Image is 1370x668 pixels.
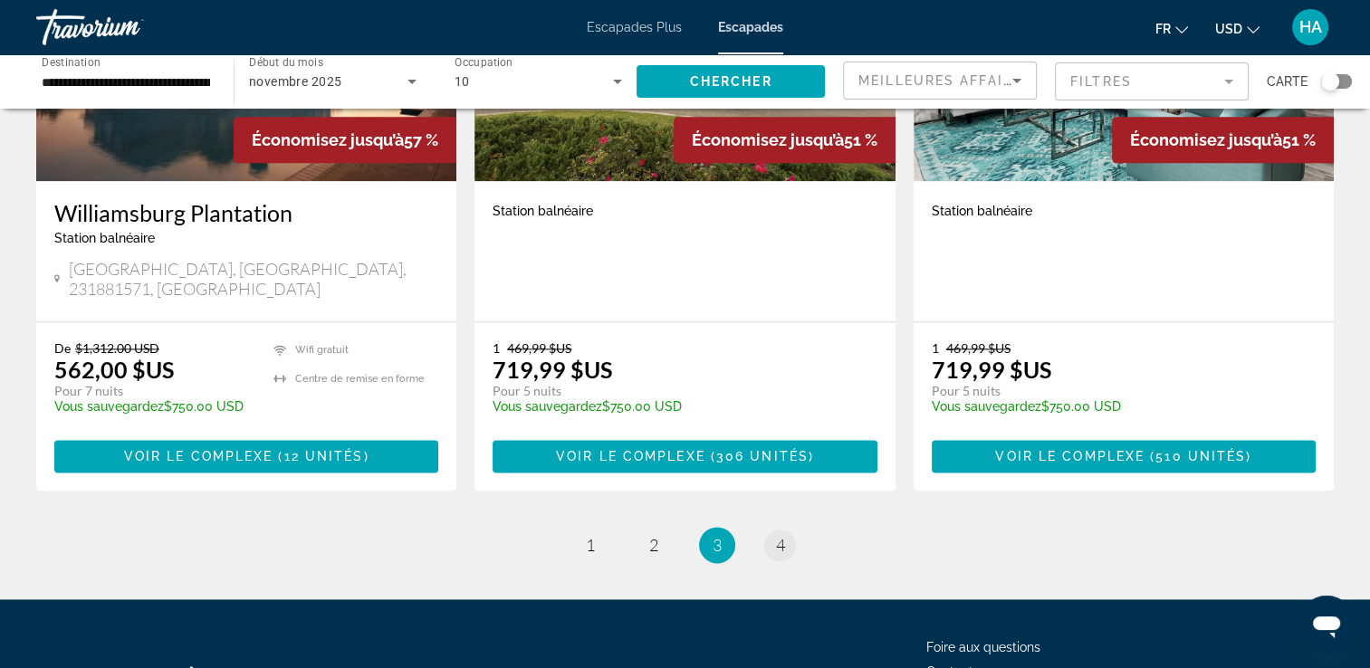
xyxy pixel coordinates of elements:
span: ( ) [273,449,369,463]
span: 3 [713,535,722,555]
span: Carte [1267,69,1308,94]
span: Économisez jusqu’à [692,130,844,149]
span: ( ) [705,449,814,463]
span: Destination [42,55,101,68]
span: 1 [932,340,939,356]
span: 1 [586,535,595,555]
span: Centre de remise en forme [295,373,425,385]
span: [GEOGRAPHIC_DATA], [GEOGRAPHIC_DATA], 231881571, [GEOGRAPHIC_DATA] [69,259,438,299]
span: HA [1299,18,1322,36]
span: Chercher [690,74,772,89]
a: Escapades [718,20,783,34]
span: Vous sauvegardez [54,399,164,414]
button: Changer de devise [1215,15,1260,42]
font: 719,99 $US [932,356,1051,383]
div: 51 % [674,117,896,163]
button: Voir le complexe(12 unités) [54,440,438,472]
span: 12 unités [284,449,364,463]
span: Meilleures affaires [858,73,1032,88]
button: Voir le complexe(306 unités) [493,440,877,472]
p: Pour 5 nuits [932,383,1298,399]
span: Station balnéaire [932,204,1032,218]
p: $750.00 USD [932,399,1298,414]
span: Début du mois [249,56,323,69]
span: 306 unités [716,449,809,463]
span: Voir le complexe [995,449,1145,463]
span: Voir le complexe [556,449,705,463]
button: Filtre [1055,62,1249,101]
span: Fr [1155,22,1171,36]
span: $1,312.00 USD [75,340,159,356]
p: $750.00 USD [54,399,255,414]
span: USD [1215,22,1242,36]
span: 469,99 $US [946,340,1011,356]
span: ( ) [1145,449,1251,463]
span: De [54,340,71,356]
span: 510 unités [1155,449,1246,463]
span: novembre 2025 [249,74,342,89]
span: 469,99 $US [507,340,571,356]
p: Pour 7 nuits [54,383,255,399]
div: 51 % [1112,117,1334,163]
span: Vous sauvegardez [932,399,1041,414]
span: 10 [455,74,470,89]
font: 719,99 $US [493,356,612,383]
span: Voir le complexe [124,449,273,463]
span: Station balnéaire [54,231,155,245]
span: Station balnéaire [493,204,593,218]
span: 2 [649,535,658,555]
button: Menu utilisateur [1287,8,1334,46]
a: Williamsburg Plantation [54,199,438,226]
div: 57 % [234,117,456,163]
button: Chercher [637,65,825,98]
nav: Pagination [36,527,1334,563]
span: Occupation [455,56,513,69]
span: Économisez jusqu’à [1130,130,1282,149]
span: Vous sauvegardez [493,399,602,414]
span: 4 [776,535,785,555]
span: Économisez jusqu’à [252,130,404,149]
p: Pour 5 nuits [493,383,858,399]
p: $750.00 USD [493,399,858,414]
a: Escapades Plus [587,20,682,34]
span: Wifi gratuit [295,344,349,356]
span: 1 [493,340,500,356]
button: Changer la langue [1155,15,1188,42]
font: 562,00 $US [54,356,174,383]
mat-select: Trier par [858,70,1021,91]
a: Travorium [36,4,217,51]
a: Foire aux questions [926,640,1040,654]
iframe: Bouton de lancement de la fenêtre de messagerie [1298,596,1356,654]
button: Voir le complexe(510 unités) [932,440,1316,472]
